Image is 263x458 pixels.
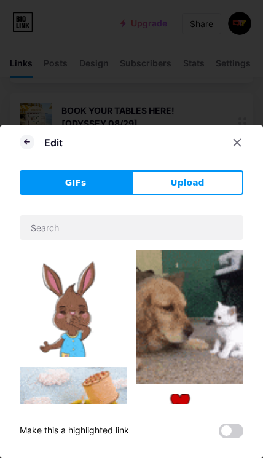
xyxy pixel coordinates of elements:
[65,176,87,189] span: GIFs
[131,170,243,195] button: Upload
[20,367,127,448] img: Gihpy
[20,424,129,438] div: Make this a highlighted link
[20,170,131,195] button: GIFs
[20,215,243,240] input: Search
[20,250,127,357] img: Gihpy
[136,250,243,384] img: Gihpy
[44,135,63,150] div: Edit
[170,176,204,189] span: Upload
